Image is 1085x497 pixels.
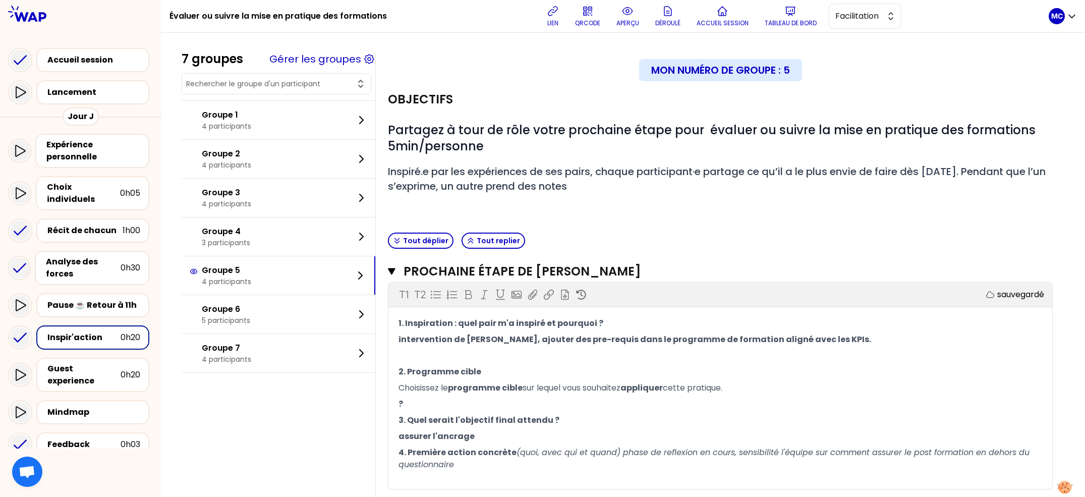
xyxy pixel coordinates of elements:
button: Accueil session [693,1,753,31]
span: (quoi, avec qui et quand) phase de reflexion en cours, sensibilité l'équipe sur comment assurer l... [398,447,1032,470]
span: 3. Quel serait l'objectif final attendu ? [398,414,559,426]
p: Groupe 1 [202,109,251,121]
span: Choisissez le [398,382,448,394]
div: Inspir'action [47,332,121,344]
div: Mon numéro de groupe : 5 [639,59,802,81]
span: 1. Inspiration : quel pair m'a inspiré et pourquoi ? [398,317,603,329]
button: MC [1049,8,1077,24]
button: Prochaine étape de [PERSON_NAME] [388,263,1053,280]
p: 5 participants [202,315,250,325]
p: Groupe 4 [202,226,250,238]
div: 0h20 [121,369,140,381]
span: assurer l'ancrage [398,430,475,442]
span: 4. Première action concrète [398,447,517,458]
h3: Prochaine étape de [PERSON_NAME] [404,263,1014,280]
div: Accueil session [47,54,144,66]
span: Inspiré.e par les expériences de ses pairs, chaque participant·e partage ce qu’il a le plus envie... [388,164,1048,193]
button: lien [543,1,563,31]
button: Déroulé [651,1,684,31]
button: QRCODE [571,1,604,31]
span: intervention de [PERSON_NAME], ajouter des pre-requis dans le programme de formation aligné avec ... [398,334,871,345]
span: appliquer [620,382,663,394]
span: programme cible [448,382,523,394]
p: 3 participants [202,238,250,248]
div: 1h00 [123,225,140,237]
div: Mindmap [47,406,140,418]
input: Rechercher le groupe d'un participant [186,79,355,89]
div: Ouvrir le chat [12,457,42,487]
p: 4 participants [202,121,251,131]
span: sur lequel vous souhaitez [523,382,620,394]
p: sauvegardé [997,289,1044,301]
button: Tout replier [462,233,525,249]
p: 4 participants [202,199,251,209]
p: 4 participants [202,277,251,287]
div: Récit de chacun [47,225,123,237]
p: T2 [414,288,426,302]
p: QRCODE [575,19,600,27]
span: ? [398,398,403,410]
div: Expérience personnelle [46,139,140,163]
button: Tout déplier [388,233,453,249]
button: aperçu [612,1,643,31]
span: Partagez à tour de rôle votre prochaine étape pour évaluer ou suivre la mise en pratique des form... [388,122,1039,154]
div: 0h20 [121,332,140,344]
div: 0h05 [120,187,140,199]
div: Analyse des forces [46,256,121,280]
p: aperçu [616,19,639,27]
p: Déroulé [655,19,680,27]
div: 7 groupes [182,51,243,67]
p: Groupe 6 [202,303,250,315]
div: 0h03 [121,438,140,451]
p: 4 participants [202,354,251,364]
p: Groupe 5 [202,264,251,277]
p: lien [547,19,558,27]
p: Accueil session [697,19,749,27]
div: Feedback [47,438,121,451]
span: 2. Programme cible [398,366,481,377]
p: 4 participants [202,160,251,170]
div: Choix individuels [47,181,120,205]
button: Gérer les groupes [269,52,361,66]
p: Groupe 2 [202,148,251,160]
h2: Objectifs [388,91,453,107]
div: 0h30 [121,262,140,274]
p: Tableau de bord [765,19,817,27]
p: MC [1051,11,1063,21]
p: Groupe 7 [202,342,251,354]
span: Facilitation [835,10,881,22]
p: T1 [399,288,409,302]
div: Pause ☕️ Retour à 11h [47,299,140,311]
div: Lancement [47,86,144,98]
p: Groupe 3 [202,187,251,199]
button: Tableau de bord [761,1,821,31]
button: Facilitation [829,4,901,29]
span: cette pratique. [663,382,722,394]
div: Jour J [63,107,99,126]
div: Guest experience [47,363,121,387]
